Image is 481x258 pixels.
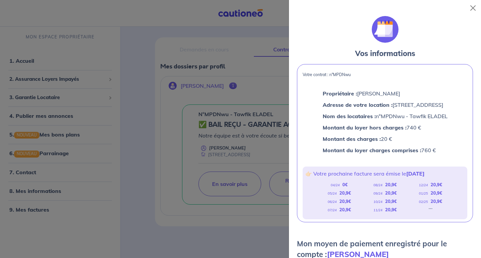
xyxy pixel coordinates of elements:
[385,207,397,212] strong: 20,9 €
[323,146,448,155] p: 760 €
[385,182,397,187] strong: 20,9 €
[305,169,465,178] p: 👉🏻 Votre prochaine facture sera émise le
[385,199,397,204] strong: 20,9 €
[419,191,428,196] em: 01/25
[468,3,478,13] button: Close
[323,100,448,109] p: [STREET_ADDRESS]
[431,182,442,187] strong: 20,9 €
[328,200,337,204] em: 06/24
[373,191,382,196] em: 09/24
[385,190,397,196] strong: 20,9 €
[323,89,448,98] p: [PERSON_NAME]
[431,190,442,196] strong: 20,9 €
[342,182,348,187] strong: 0 €
[303,72,467,77] p: Votre contrat : n°MPDNwu
[323,123,448,132] p: 740 €
[323,147,421,154] strong: Montant du loyer charges comprises :
[372,16,398,43] img: illu_calendar.svg
[431,199,442,204] strong: 20,9 €
[328,191,337,196] em: 05/24
[323,90,357,97] strong: Propriétaire :
[328,208,337,212] em: 07/24
[323,101,392,108] strong: Adresse de votre location :
[373,183,382,187] em: 08/24
[339,207,351,212] strong: 20,9 €
[429,206,433,214] div: ...
[355,49,415,58] strong: Vos informations
[323,136,381,142] strong: Montant des charges :
[323,113,376,119] strong: Nom des locataires :
[323,135,448,143] p: 20 €
[419,183,428,187] em: 12/24
[323,124,407,131] strong: Montant du loyer hors charges :
[331,183,340,187] em: 04/24
[339,199,351,204] strong: 20,9 €
[419,200,428,204] em: 02/25
[323,112,448,120] p: n°MPDNwu - Tawfik ELADEL
[406,170,425,177] strong: [DATE]
[373,208,382,212] em: 11/24
[339,190,351,196] strong: 20,9 €
[373,200,382,204] em: 10/24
